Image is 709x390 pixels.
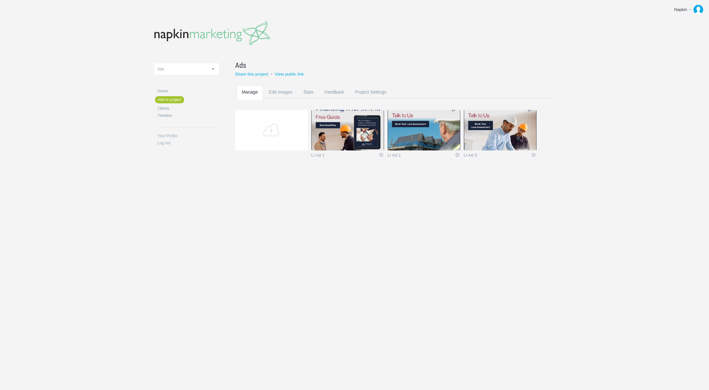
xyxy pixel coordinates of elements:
[693,5,703,15] img: 962c44cf9417398e979bba9dc8fee69e
[271,72,272,77] small: •
[235,72,268,77] a: Share this project
[158,89,219,93] a: Home
[378,152,384,158] a: Edit
[464,110,537,150] img: LI-Ad-3.jpg
[669,3,706,16] a: Napkin
[155,96,184,103] a: Add to project
[275,72,304,77] a: View public link
[674,6,688,13] div: Napkin
[319,86,349,111] a: Feedback
[531,152,537,158] a: Edit
[158,67,164,71] span: Ads
[311,110,384,150] img: LI-Ad-1.jpg
[158,114,219,118] a: Timeline
[454,152,460,158] a: Edit
[154,21,270,46] img: napkinmarketing-logo_20160520102043.png
[264,86,297,111] a: Edit Images
[311,153,378,159] a: LI Ad 1
[464,153,531,159] a: LI Ad 3
[298,86,318,111] a: Stats
[235,110,308,150] a: Add
[388,110,460,150] img: LI-Ad-2.jpg
[158,141,219,145] a: Log out
[388,153,454,159] a: LI Ad 2
[158,134,219,138] a: Your Profile
[235,60,246,70] span: Ads
[235,60,539,70] a: Ads
[237,86,263,111] a: Manage
[158,107,219,110] a: Clients
[350,86,391,111] a: Project Settings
